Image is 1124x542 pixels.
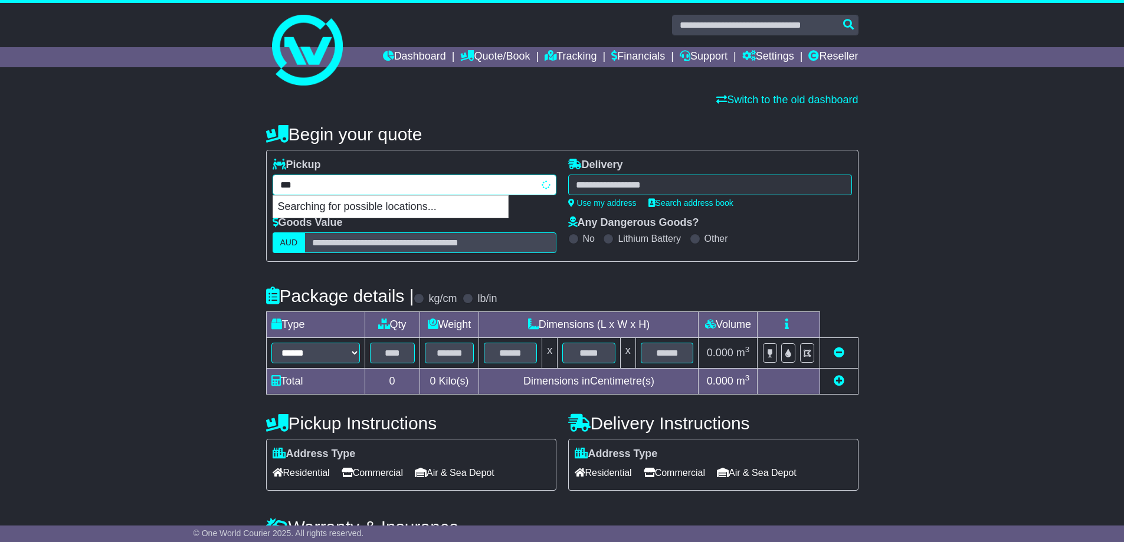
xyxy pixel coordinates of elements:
sup: 3 [745,345,750,354]
span: © One World Courier 2025. All rights reserved. [194,528,364,538]
td: x [542,338,558,369]
td: Kilo(s) [420,369,479,395]
td: Type [266,312,365,338]
td: Dimensions (L x W x H) [479,312,699,338]
td: Dimensions in Centimetre(s) [479,369,699,395]
h4: Pickup Instructions [266,413,556,433]
td: Qty [365,312,420,338]
label: No [583,233,595,244]
td: Weight [420,312,479,338]
a: Tracking [545,47,597,67]
a: Support [680,47,728,67]
a: Use my address [568,198,637,208]
sup: 3 [745,373,750,382]
span: Air & Sea Depot [415,464,494,482]
h4: Begin your quote [266,124,858,144]
label: Goods Value [273,216,343,229]
label: Other [704,233,728,244]
a: Search address book [648,198,733,208]
span: 0.000 [707,347,733,359]
label: Address Type [273,448,356,461]
span: m [736,375,750,387]
label: Any Dangerous Goods? [568,216,699,229]
label: lb/in [477,293,497,306]
td: 0 [365,369,420,395]
a: Remove this item [834,347,844,359]
span: 0.000 [707,375,733,387]
p: Searching for possible locations... [273,196,508,218]
span: Commercial [342,464,403,482]
a: Switch to the old dashboard [716,94,858,106]
label: AUD [273,232,306,253]
a: Quote/Book [460,47,530,67]
span: Commercial [644,464,705,482]
typeahead: Please provide city [273,175,556,195]
span: Residential [273,464,330,482]
td: Total [266,369,365,395]
h4: Package details | [266,286,414,306]
h4: Delivery Instructions [568,413,858,433]
td: x [620,338,635,369]
h4: Warranty & Insurance [266,517,858,537]
span: m [736,347,750,359]
span: Air & Sea Depot [717,464,797,482]
label: Delivery [568,159,623,172]
a: Dashboard [383,47,446,67]
td: Volume [699,312,758,338]
a: Add new item [834,375,844,387]
a: Financials [611,47,665,67]
label: kg/cm [428,293,457,306]
a: Settings [742,47,794,67]
span: 0 [430,375,435,387]
label: Pickup [273,159,321,172]
span: Residential [575,464,632,482]
label: Address Type [575,448,658,461]
label: Lithium Battery [618,233,681,244]
a: Reseller [808,47,858,67]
